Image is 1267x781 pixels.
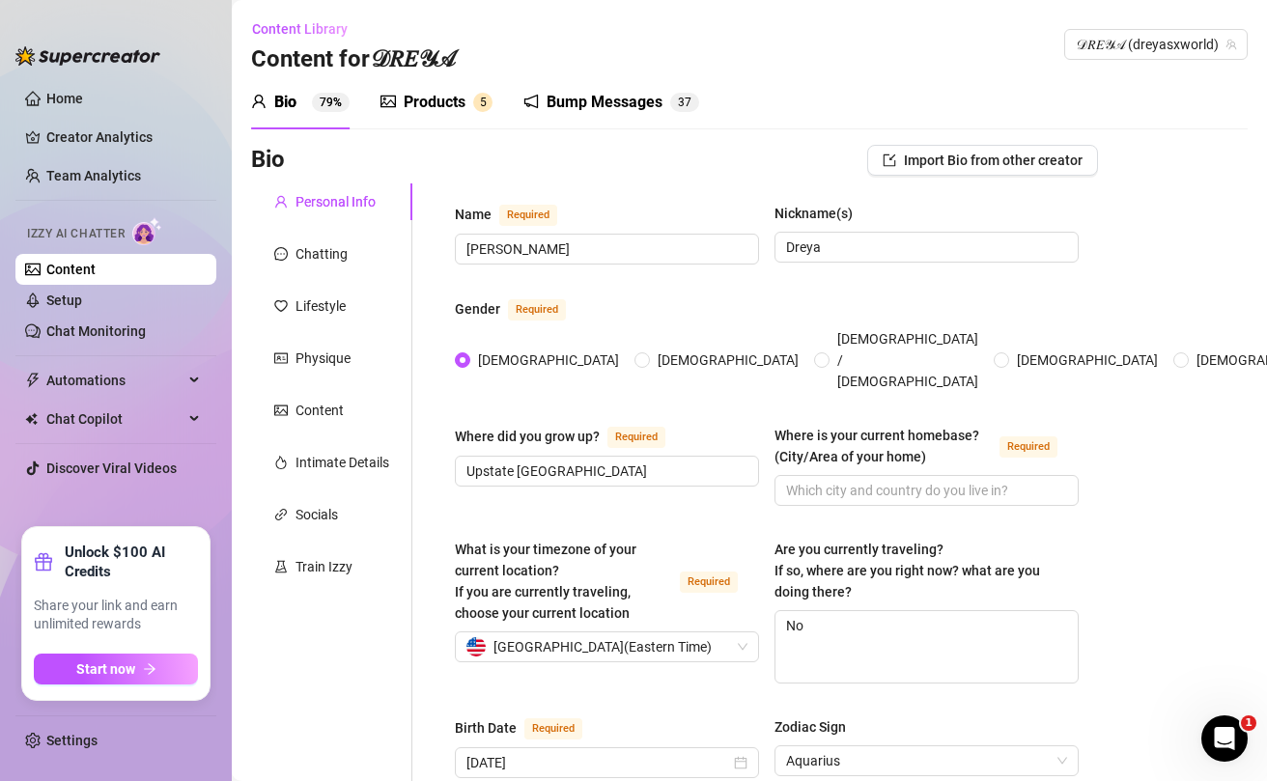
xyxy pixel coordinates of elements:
[774,542,1040,600] span: Are you currently traveling? If so, where are you right now? what are you doing there?
[470,349,627,371] span: [DEMOGRAPHIC_DATA]
[251,44,455,75] h3: Content for 𝒟𝑅𝐸𝒴𝒜
[404,91,465,114] div: Products
[46,404,183,434] span: Chat Copilot
[274,404,288,417] span: picture
[455,542,636,621] span: What is your timezone of your current location? If you are currently traveling, choose your curre...
[1225,39,1237,50] span: team
[1241,715,1256,731] span: 1
[274,91,296,114] div: Bio
[524,718,582,739] span: Required
[46,262,96,277] a: Content
[455,297,587,321] label: Gender
[27,225,125,243] span: Izzy AI Chatter
[46,293,82,308] a: Setup
[274,247,288,261] span: message
[34,597,198,634] span: Share your link and earn unlimited rewards
[670,93,699,112] sup: 37
[274,560,288,573] span: experiment
[296,191,376,212] div: Personal Info
[274,456,288,469] span: fire
[296,504,338,525] div: Socials
[251,14,363,44] button: Content Library
[46,323,146,339] a: Chat Monitoring
[607,427,665,448] span: Required
[251,145,285,176] h3: Bio
[466,460,744,482] input: Where did you grow up?
[774,716,846,738] div: Zodiac Sign
[466,752,730,773] input: Birth Date
[1201,715,1248,762] iframe: Intercom live chat
[786,746,1067,775] span: Aquarius
[143,662,156,676] span: arrow-right
[274,195,288,209] span: user
[473,93,493,112] sup: 5
[274,299,288,313] span: heart
[1076,30,1236,59] span: 𝒟𝑅𝐸𝒴𝒜 (dreyasxworld)
[76,661,135,677] span: Start now
[34,552,53,572] span: gift
[466,238,744,260] input: Name
[274,351,288,365] span: idcard
[296,348,351,369] div: Physique
[455,203,578,226] label: Name
[455,716,604,739] label: Birth Date
[46,460,177,476] a: Discover Viral Videos
[25,373,41,388] span: thunderbolt
[508,299,566,321] span: Required
[774,203,853,224] div: Nickname(s)
[547,91,662,114] div: Bump Messages
[904,153,1083,168] span: Import Bio from other creator
[455,426,600,447] div: Where did you grow up?
[883,153,896,167] span: import
[252,21,348,37] span: Content Library
[25,412,38,426] img: Chat Copilot
[786,237,1063,258] input: Nickname(s)
[499,205,557,226] span: Required
[15,46,160,66] img: logo-BBDzfeDw.svg
[46,168,141,183] a: Team Analytics
[480,96,487,109] span: 5
[775,611,1078,683] textarea: No
[380,94,396,109] span: picture
[296,452,389,473] div: Intimate Details
[455,204,492,225] div: Name
[786,480,1063,501] input: Where is your current homebase? (City/Area of your home)
[296,400,344,421] div: Content
[46,122,201,153] a: Creator Analytics
[774,716,859,738] label: Zodiac Sign
[867,145,1098,176] button: Import Bio from other creator
[65,543,198,581] strong: Unlock $100 AI Credits
[774,203,866,224] label: Nickname(s)
[46,365,183,396] span: Automations
[132,217,162,245] img: AI Chatter
[312,93,350,112] sup: 79%
[296,243,348,265] div: Chatting
[251,94,267,109] span: user
[296,295,346,317] div: Lifestyle
[455,717,517,739] div: Birth Date
[680,572,738,593] span: Required
[1009,349,1166,371] span: [DEMOGRAPHIC_DATA]
[455,298,500,320] div: Gender
[1000,436,1057,458] span: Required
[685,96,691,109] span: 7
[774,425,1079,467] label: Where is your current homebase? (City/Area of your home)
[650,349,806,371] span: [DEMOGRAPHIC_DATA]
[493,632,712,661] span: [GEOGRAPHIC_DATA] ( Eastern Time )
[46,91,83,106] a: Home
[46,733,98,748] a: Settings
[274,508,288,521] span: link
[466,637,486,656] img: us
[296,556,352,577] div: Train Izzy
[774,425,992,467] div: Where is your current homebase? (City/Area of your home)
[34,654,198,684] button: Start nowarrow-right
[830,328,986,392] span: [DEMOGRAPHIC_DATA] / [DEMOGRAPHIC_DATA]
[455,425,687,448] label: Where did you grow up?
[523,94,539,109] span: notification
[678,96,685,109] span: 3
